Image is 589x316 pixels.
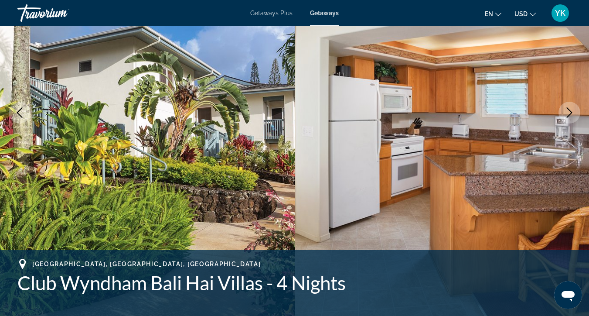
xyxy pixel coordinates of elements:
[485,7,501,20] button: Change language
[554,281,582,309] iframe: Кнопка запуска окна обмена сообщениями
[514,10,528,17] span: USD
[549,4,572,22] button: User Menu
[9,102,31,124] button: Previous image
[17,271,572,294] h1: Club Wyndham Bali Hai Villas - 4 Nights
[250,10,293,17] a: Getaways Plus
[485,10,493,17] span: en
[514,7,536,20] button: Change currency
[17,2,105,24] a: Travorium
[32,261,261,268] span: [GEOGRAPHIC_DATA], [GEOGRAPHIC_DATA], [GEOGRAPHIC_DATA]
[555,9,565,17] span: YK
[310,10,339,17] a: Getaways
[558,102,580,124] button: Next image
